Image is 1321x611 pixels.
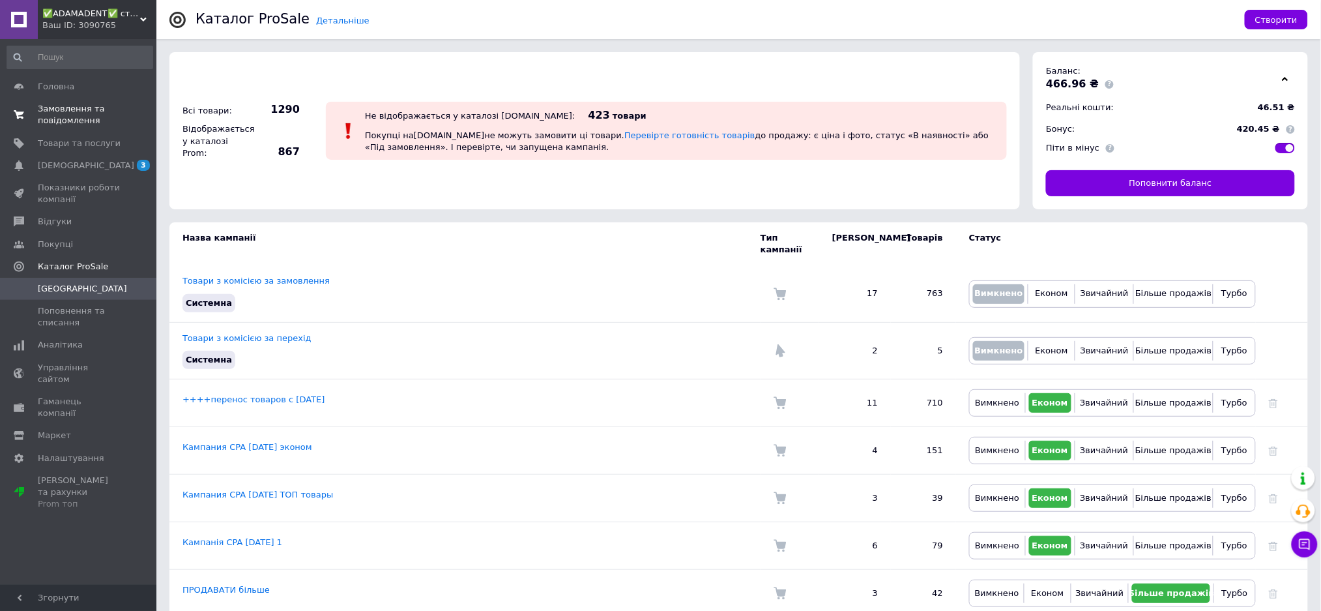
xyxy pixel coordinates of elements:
td: 763 [891,265,956,322]
span: Турбо [1221,541,1247,550]
span: Системна [186,298,232,308]
td: [PERSON_NAME] [819,222,891,265]
span: Турбо [1221,398,1247,408]
button: Більше продажів [1137,393,1210,413]
td: Назва кампанії [169,222,761,265]
span: 466.96 ₴ [1046,78,1099,90]
span: Вимкнено [974,288,1023,298]
td: Товарів [891,222,956,265]
img: Комісія за замовлення [774,492,787,505]
span: Аналітика [38,339,83,351]
span: Звичайний [1076,588,1124,598]
button: Економ [1028,584,1067,603]
span: Більше продажів [1129,588,1214,598]
span: Товари та послуги [38,138,121,149]
img: :exclamation: [339,121,358,141]
span: 3 [137,160,150,171]
div: Каталог ProSale [196,12,310,26]
span: Замовлення та повідомлення [38,103,121,127]
span: Турбо [1221,288,1247,298]
td: 710 [891,380,956,427]
button: Звичайний [1079,536,1130,556]
a: Видалити [1269,588,1278,598]
span: Звичайний [1080,541,1128,550]
span: Турбо [1222,588,1248,598]
span: Економ [1032,493,1068,503]
input: Пошук [7,46,153,69]
button: Вимкнено [973,488,1022,508]
a: Видалити [1269,445,1278,455]
button: Турбо [1217,341,1252,361]
button: Вимкнено [973,441,1022,460]
button: Економ [1032,284,1071,304]
span: Поповнення та списання [38,305,121,329]
a: Видалити [1269,493,1278,503]
button: Звичайний [1079,488,1130,508]
img: Комісія за замовлення [774,587,787,600]
button: Турбо [1217,441,1252,460]
button: Економ [1029,488,1071,508]
img: Комісія за замовлення [774,539,787,552]
span: Системна [186,355,232,365]
a: Поповнити баланс [1046,170,1295,196]
span: Більше продажів [1135,346,1212,355]
span: 46.51 ₴ [1258,102,1295,112]
span: ✅ADAMADENT✅ стоматологічний інтернет-магазин зуботехнічних та косметологічних матеріалів [42,8,140,20]
button: Турбо [1217,393,1252,413]
span: Більше продажів [1135,493,1212,503]
span: Вимкнено [975,541,1019,550]
span: Турбо [1221,346,1247,355]
span: Головна [38,81,74,93]
button: Економ [1029,393,1071,413]
span: Економ [1036,346,1068,355]
span: [DEMOGRAPHIC_DATA] [38,160,134,171]
img: Комісія за перехід [774,344,787,357]
span: Вимкнено [975,493,1019,503]
span: 1290 [254,102,300,117]
span: Гаманець компанії [38,396,121,419]
button: Більше продажів [1137,536,1210,556]
button: Економ [1032,341,1071,361]
span: Звичайний [1080,493,1128,503]
span: Каталог ProSale [38,261,108,273]
button: Вимкнено [973,341,1024,361]
span: Більше продажів [1135,288,1212,298]
td: 4 [819,427,891,475]
span: Бонус: [1046,124,1075,134]
button: Більше продажів [1137,441,1210,460]
a: ++++перенос товаров с [DATE] [182,395,325,404]
span: Маркет [38,430,71,441]
span: Піти в мінус [1046,143,1099,153]
button: Звичайний [1079,284,1130,304]
span: Турбо [1221,445,1247,455]
span: Вимкнено [975,588,1019,598]
a: Кампанія CPA [DATE] 1 [182,537,282,547]
span: Економ [1031,588,1064,598]
span: Економ [1032,445,1068,455]
a: Кампания CPA [DATE] ТОП товары [182,490,333,499]
button: Більше продажів [1132,584,1210,603]
span: Більше продажів [1135,398,1212,408]
a: Видалити [1269,541,1278,550]
td: 2 [819,322,891,379]
div: Відображається у каталозі Prom: [179,120,251,162]
td: 6 [819,522,891,570]
a: Кампания CPA [DATE] эконом [182,442,312,452]
button: Більше продажів [1137,488,1210,508]
button: Економ [1029,441,1071,460]
a: Видалити [1269,398,1278,408]
span: Поповнити баланс [1129,177,1212,189]
a: ПРОДАВАТИ більше [182,585,270,595]
span: товари [613,111,646,121]
span: 423 [588,109,610,121]
button: Вимкнено [973,393,1022,413]
button: Турбо [1217,488,1252,508]
button: Турбо [1217,536,1252,556]
span: Вимкнено [975,445,1019,455]
a: Перевірте готовність товарів [624,130,755,140]
span: Баланс: [1046,66,1081,76]
img: Комісія за замовлення [774,396,787,410]
div: Не відображається у каталозі [DOMAIN_NAME]: [365,111,575,121]
span: Вимкнено [974,346,1023,355]
button: Економ [1029,536,1071,556]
